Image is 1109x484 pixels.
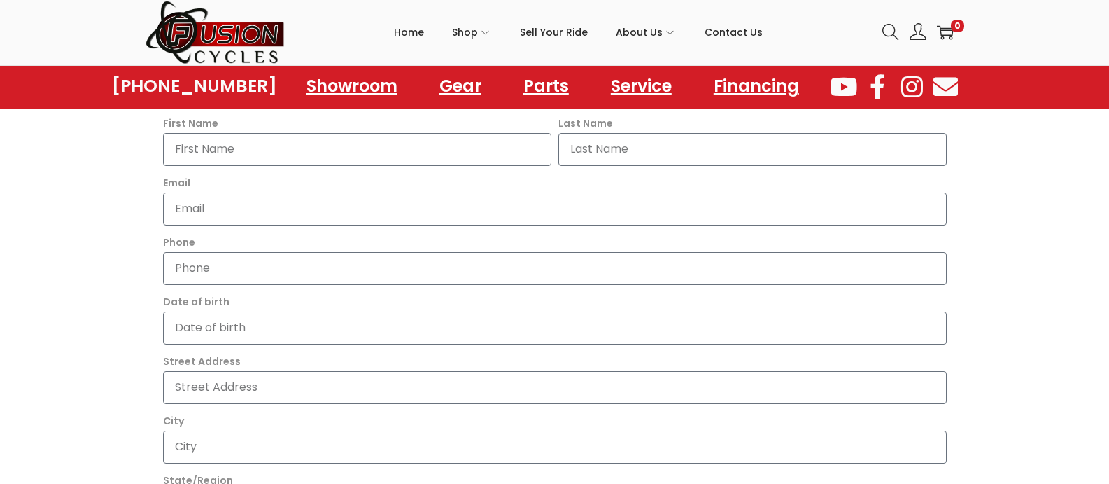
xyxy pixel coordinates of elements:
[558,133,947,166] input: Last Name
[937,24,954,41] a: 0
[285,1,872,64] nav: Primary navigation
[394,15,424,50] span: Home
[452,1,492,64] a: Shop
[163,233,195,252] label: Phone
[163,113,218,133] label: First Name
[616,15,663,50] span: About Us
[163,371,947,404] input: Street Address
[163,133,551,166] input: First Name
[520,1,588,64] a: Sell Your Ride
[292,70,813,102] nav: Menu
[163,431,947,464] input: City
[705,1,763,64] a: Contact Us
[163,173,190,193] label: Email
[394,1,424,64] a: Home
[705,15,763,50] span: Contact Us
[616,1,677,64] a: About Us
[163,292,229,312] label: Date of birth
[163,411,184,431] label: City
[558,113,613,133] label: Last Name
[700,70,813,102] a: Financing
[292,70,411,102] a: Showroom
[452,15,478,50] span: Shop
[597,70,686,102] a: Service
[163,352,241,371] label: Street Address
[520,15,588,50] span: Sell Your Ride
[163,312,947,345] input: Date of birth
[163,193,947,226] input: Email
[425,70,495,102] a: Gear
[112,76,277,96] a: [PHONE_NUMBER]
[163,252,947,285] input: Only numbers and phone characters (#, -, *, etc) are accepted.
[509,70,583,102] a: Parts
